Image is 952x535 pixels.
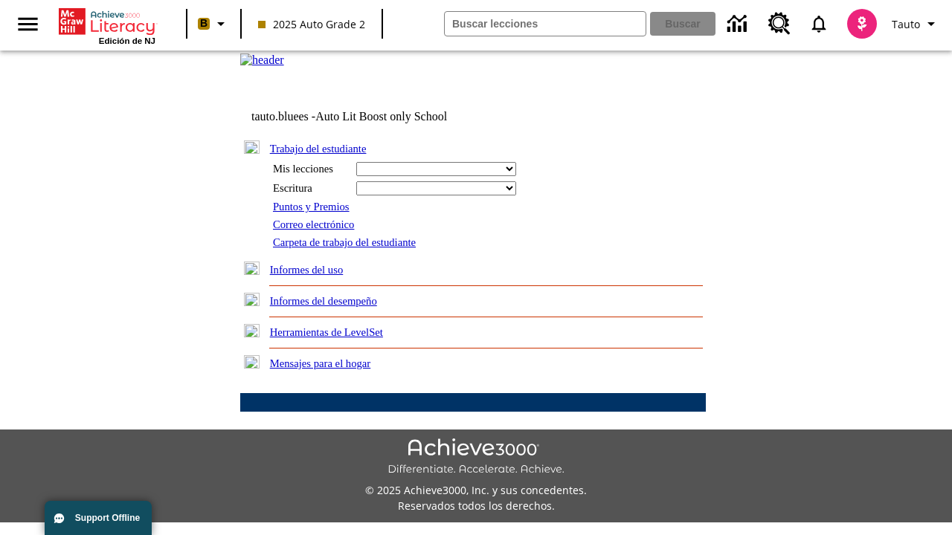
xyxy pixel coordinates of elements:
[192,10,236,37] button: Boost El color de la clase es anaranjado claro. Cambiar el color de la clase.
[258,16,365,32] span: 2025 Auto Grade 2
[273,236,416,248] a: Carpeta de trabajo del estudiante
[240,53,284,67] img: header
[270,357,371,369] a: Mensajes para el hogar
[800,4,838,43] a: Notificaciones
[273,163,347,175] div: Mis lecciones
[270,143,367,155] a: Trabajo del estudiante
[445,12,646,36] input: Buscar campo
[273,218,354,230] a: Correo electrónico
[886,10,946,37] button: Perfil/Configuración
[718,4,759,45] a: Centro de información
[251,110,525,123] td: tauto.bluees -
[270,295,377,307] a: Informes del desempeño
[6,2,50,46] button: Abrir el menú lateral
[244,324,260,337] img: plus.gif
[75,513,140,523] span: Support Offline
[244,262,260,275] img: plus.gif
[200,14,208,33] span: B
[244,140,260,154] img: minus.gif
[759,4,800,44] a: Centro de recursos, Se abrirá en una pestaña nueva.
[270,264,344,276] a: Informes del uso
[273,201,350,213] a: Puntos y Premios
[892,16,920,32] span: Tauto
[847,9,877,39] img: avatar image
[45,501,152,535] button: Support Offline
[838,4,886,43] button: Escoja un nuevo avatar
[270,326,383,338] a: Herramientas de LevelSet
[273,182,347,195] div: Escritura
[244,355,260,369] img: plus.gif
[244,293,260,306] img: plus.gif
[315,110,447,123] nobr: Auto Lit Boost only School
[99,36,155,45] span: Edición de NJ
[387,438,565,476] img: Achieve3000 Differentiate Accelerate Achieve
[59,5,155,45] div: Portada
